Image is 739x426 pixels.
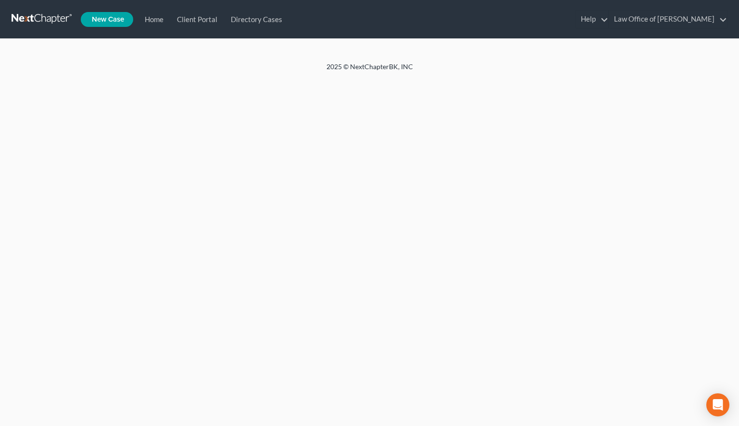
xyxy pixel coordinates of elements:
a: Directory Cases [222,11,287,28]
a: Law Office of [PERSON_NAME] [609,11,727,28]
a: Client Portal [168,11,222,28]
a: Help [576,11,608,28]
a: Home [136,11,168,28]
div: 2025 © NextChapterBK, INC [96,62,644,79]
div: Open Intercom Messenger [706,393,729,416]
new-legal-case-button: New Case [81,12,133,27]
